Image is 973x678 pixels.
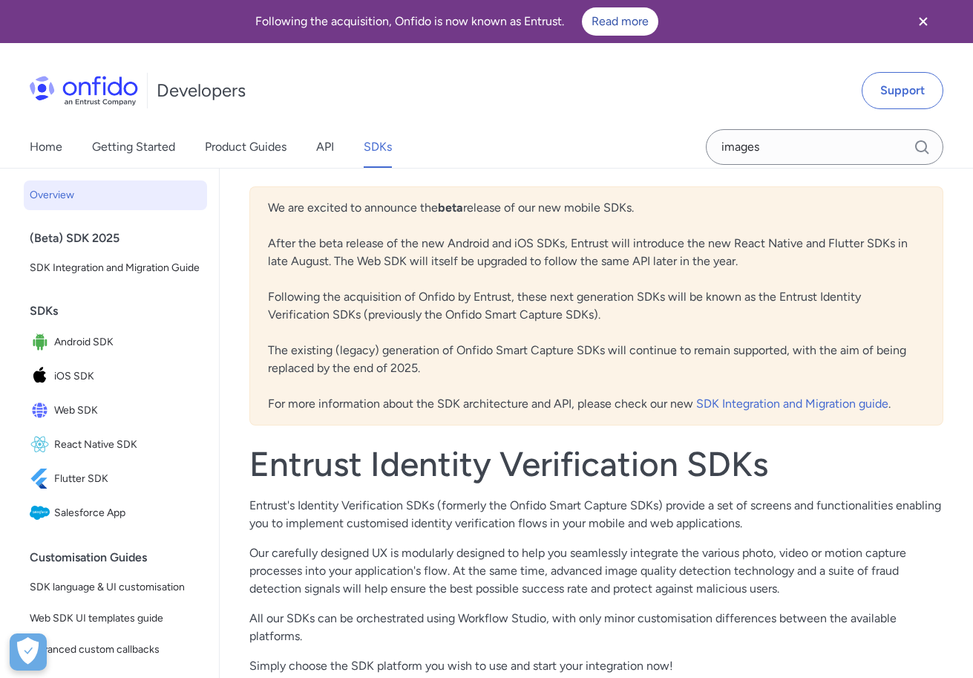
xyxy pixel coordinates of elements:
[10,633,47,671] div: Cookie Preferences
[54,434,201,455] span: React Native SDK
[54,332,201,353] span: Android SDK
[30,503,54,524] img: IconSalesforce App
[54,400,201,421] span: Web SDK
[24,253,207,283] a: SDK Integration and Migration Guide
[249,610,943,645] p: All our SDKs can be orchestrated using Workflow Studio, with only minor customisation differences...
[249,443,943,485] h1: Entrust Identity Verification SDKs
[30,224,213,253] div: (Beta) SDK 2025
[862,72,943,109] a: Support
[249,497,943,532] p: Entrust's Identity Verification SDKs (formerly the Onfido Smart Capture SDKs) provide a set of sc...
[157,79,246,102] h1: Developers
[582,7,658,36] a: Read more
[30,186,201,204] span: Overview
[30,469,54,489] img: IconFlutter SDK
[30,543,213,573] div: Customisation Guides
[24,394,207,427] a: IconWeb SDKWeb SDK
[438,201,463,215] b: beta
[30,578,201,596] span: SDK language & UI customisation
[30,434,54,455] img: IconReact Native SDK
[24,326,207,359] a: IconAndroid SDKAndroid SDK
[54,366,201,387] span: iOS SDK
[54,469,201,489] span: Flutter SDK
[24,360,207,393] a: IconiOS SDKiOS SDK
[24,635,207,665] a: Advanced custom callbacks
[30,76,138,105] img: Onfido Logo
[249,186,943,426] div: We are excited to announce the release of our new mobile SDKs. After the beta release of the new ...
[316,126,334,168] a: API
[24,573,207,602] a: SDK language & UI customisation
[249,544,943,598] p: Our carefully designed UX is modularly designed to help you seamlessly integrate the various phot...
[914,13,932,30] svg: Close banner
[24,604,207,633] a: Web SDK UI templates guide
[364,126,392,168] a: SDKs
[24,428,207,461] a: IconReact Native SDKReact Native SDK
[30,610,201,628] span: Web SDK UI templates guide
[30,259,201,277] span: SDK Integration and Migration Guide
[30,641,201,659] span: Advanced custom callbacks
[54,503,201,524] span: Salesforce App
[706,129,943,165] input: Onfido search input field
[30,366,54,387] img: IconiOS SDK
[896,3,951,40] button: Close banner
[30,332,54,353] img: IconAndroid SDK
[18,7,896,36] div: Following the acquisition, Onfido is now known as Entrust.
[24,180,207,210] a: Overview
[30,400,54,421] img: IconWeb SDK
[696,397,888,411] a: SDK Integration and Migration guide
[24,497,207,529] a: IconSalesforce AppSalesforce App
[92,126,175,168] a: Getting Started
[24,463,207,495] a: IconFlutter SDKFlutter SDK
[30,126,62,168] a: Home
[205,126,286,168] a: Product Guides
[10,633,47,671] button: Open Preferences
[249,657,943,675] p: Simply choose the SDK platform you wish to use and start your integration now!
[30,296,213,326] div: SDKs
